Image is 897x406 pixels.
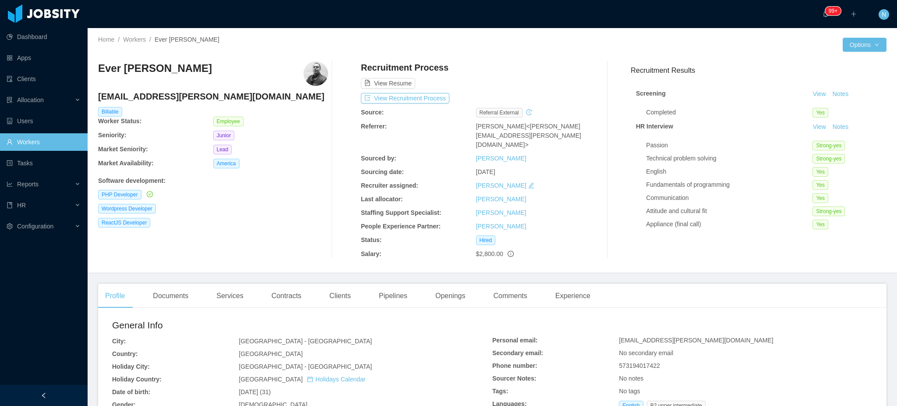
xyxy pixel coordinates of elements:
div: Contracts [265,284,308,308]
h2: General Info [112,318,492,332]
span: HR [17,202,26,209]
a: [PERSON_NAME] [476,223,526,230]
sup: 1695 [825,7,841,15]
div: Profile [98,284,132,308]
a: View [810,123,829,130]
b: Worker Status: [98,118,141,125]
div: Services [209,284,250,308]
span: N [882,9,886,20]
div: Passion [646,141,812,150]
b: Status: [361,236,381,243]
a: icon: check-circle [145,191,153,198]
span: [PERSON_NAME] [476,123,526,130]
span: Yes [812,193,828,203]
b: Market Seniority: [98,146,148,153]
strong: Screening [636,90,666,97]
div: Openings [428,284,473,308]
b: Staffing Support Specialist: [361,209,441,216]
span: [GEOGRAPHIC_DATA] - [GEOGRAPHIC_DATA] [239,363,372,370]
img: a296a768-e696-4f88-8b77-5dc97ab6166f_664bdb319737c-400w.png [304,61,328,86]
b: Source: [361,109,384,116]
a: icon: profileTasks [7,154,81,172]
button: Optionsicon: down [843,38,886,52]
b: Market Availability: [98,160,154,167]
span: [GEOGRAPHIC_DATA] [239,350,303,357]
a: icon: calendarHolidays Calendar [307,376,365,383]
a: icon: file-textView Resume [361,80,415,87]
span: [GEOGRAPHIC_DATA] [239,376,365,383]
b: Referrer: [361,123,387,130]
span: Strong-yes [812,207,845,216]
a: icon: auditClients [7,70,81,88]
span: Referral external [476,108,523,118]
b: Software development : [98,177,166,184]
span: PHP Developer [98,190,141,199]
span: No notes [619,375,643,382]
b: Personal email: [492,337,538,344]
b: People Experience Partner: [361,223,441,230]
i: icon: setting [7,223,13,229]
b: Sourcing date: [361,168,404,175]
div: Clients [322,284,358,308]
span: ReactJS Developer [98,218,150,228]
b: Last allocator: [361,196,403,203]
a: Home [98,36,114,43]
i: icon: book [7,202,13,208]
b: Holiday City: [112,363,150,370]
a: icon: exportView Recruitment Process [361,95,449,102]
div: Completed [646,108,812,117]
span: Wordpress Developer [98,204,156,214]
button: icon: exportView Recruitment Process [361,93,449,103]
div: Communication [646,193,812,203]
span: Ever [PERSON_NAME] [155,36,219,43]
span: info-circle [508,251,514,257]
a: [PERSON_NAME] [476,209,526,216]
span: $2,800.00 [476,250,503,257]
h3: Recruitment Results [631,65,886,76]
span: Strong-yes [812,154,845,164]
a: [PERSON_NAME] [476,182,526,189]
b: Recruiter assigned: [361,182,418,189]
b: City: [112,338,126,345]
div: Pipelines [372,284,414,308]
span: [DATE] [476,168,495,175]
i: icon: history [526,109,532,115]
button: Notes [829,122,852,132]
span: Yes [812,220,828,229]
span: Employee [213,117,244,126]
b: Tags: [492,388,508,395]
a: Workers [123,36,146,43]
a: icon: pie-chartDashboard [7,28,81,46]
span: No secondary email [619,349,673,356]
span: Hired [476,235,496,245]
i: icon: edit [528,182,534,189]
span: <[PERSON_NAME][EMAIL_ADDRESS][PERSON_NAME][DOMAIN_NAME]> [476,123,581,148]
a: View [810,90,829,97]
button: icon: file-textView Resume [361,78,415,89]
div: Technical problem solving [646,154,812,163]
div: English [646,167,812,176]
b: Seniority: [98,132,127,139]
div: Attitude and cultural fit [646,207,812,216]
span: Lead [213,145,232,154]
b: Holiday Country: [112,376,162,383]
b: Date of birth: [112,388,150,395]
span: Strong-yes [812,141,845,150]
span: Yes [812,167,828,177]
i: icon: solution [7,97,13,103]
strong: HR Interview [636,123,673,130]
div: Experience [548,284,597,308]
i: icon: check-circle [147,191,153,197]
span: Billable [98,107,122,117]
i: icon: calendar [307,376,313,382]
h4: [EMAIL_ADDRESS][PERSON_NAME][DOMAIN_NAME] [98,90,328,103]
span: Yes [812,180,828,190]
div: Appliance (final call) [646,220,812,229]
span: Reports [17,181,39,188]
div: Comments [486,284,534,308]
div: No tags [619,387,872,396]
a: [PERSON_NAME] [476,196,526,203]
div: Documents [146,284,195,308]
h3: Ever [PERSON_NAME] [98,61,212,75]
b: Secondary email: [492,349,543,356]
